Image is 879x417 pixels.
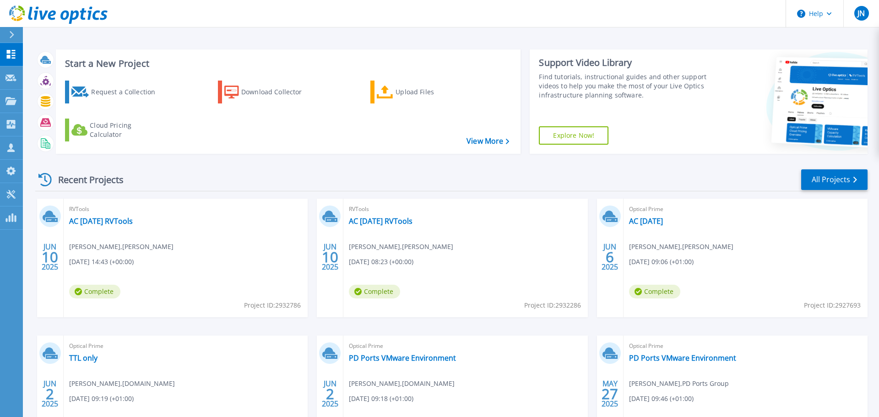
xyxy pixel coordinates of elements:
[370,81,472,103] a: Upload Files
[65,119,167,141] a: Cloud Pricing Calculator
[857,10,865,17] span: JN
[241,83,315,101] div: Download Collector
[69,394,134,404] span: [DATE] 09:19 (+01:00)
[349,242,453,252] span: [PERSON_NAME] , [PERSON_NAME]
[801,169,868,190] a: All Projects
[629,257,694,267] span: [DATE] 09:06 (+01:00)
[41,240,59,274] div: JUN 2025
[349,204,582,214] span: RVTools
[69,379,175,389] span: [PERSON_NAME] , [DOMAIN_NAME]
[396,83,469,101] div: Upload Files
[629,242,733,252] span: [PERSON_NAME] , [PERSON_NAME]
[601,240,619,274] div: JUN 2025
[326,390,334,398] span: 2
[629,394,694,404] span: [DATE] 09:46 (+01:00)
[629,353,736,363] a: PD Ports VMware Environment
[90,121,163,139] div: Cloud Pricing Calculator
[69,341,302,351] span: Optical Prime
[65,81,167,103] a: Request a Collection
[629,379,729,389] span: [PERSON_NAME] , PD Ports Group
[349,285,400,298] span: Complete
[69,353,98,363] a: TTL only
[629,204,862,214] span: Optical Prime
[41,377,59,411] div: JUN 2025
[35,168,136,191] div: Recent Projects
[349,353,456,363] a: PD Ports VMware Environment
[539,72,711,100] div: Find tutorials, instructional guides and other support videos to help you make the most of your L...
[46,390,54,398] span: 2
[606,253,614,261] span: 6
[804,300,861,310] span: Project ID: 2927693
[218,81,320,103] a: Download Collector
[91,83,164,101] div: Request a Collection
[602,390,618,398] span: 27
[69,204,302,214] span: RVTools
[69,285,120,298] span: Complete
[321,377,339,411] div: JUN 2025
[42,253,58,261] span: 10
[629,285,680,298] span: Complete
[244,300,301,310] span: Project ID: 2932786
[349,217,412,226] a: AC [DATE] RVTools
[349,394,413,404] span: [DATE] 09:18 (+01:00)
[349,341,582,351] span: Optical Prime
[467,137,509,146] a: View More
[69,217,133,226] a: AC [DATE] RVTools
[601,377,619,411] div: MAY 2025
[349,257,413,267] span: [DATE] 08:23 (+00:00)
[629,217,663,226] a: AC [DATE]
[322,253,338,261] span: 10
[349,379,455,389] span: [PERSON_NAME] , [DOMAIN_NAME]
[539,57,711,69] div: Support Video Library
[69,257,134,267] span: [DATE] 14:43 (+00:00)
[539,126,608,145] a: Explore Now!
[69,242,174,252] span: [PERSON_NAME] , [PERSON_NAME]
[321,240,339,274] div: JUN 2025
[629,341,862,351] span: Optical Prime
[65,59,509,69] h3: Start a New Project
[524,300,581,310] span: Project ID: 2932286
